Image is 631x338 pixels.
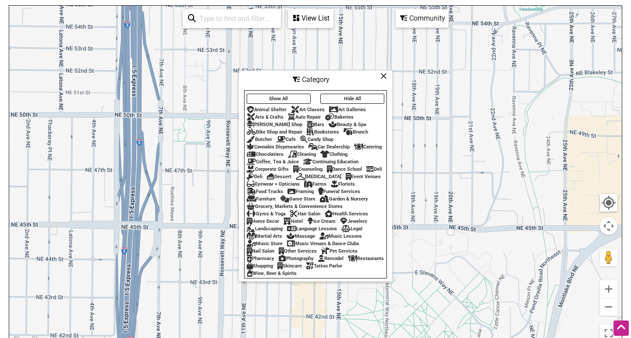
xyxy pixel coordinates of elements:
[247,271,297,276] div: Wine, Beer & Spirits
[288,151,316,157] div: Cleaning
[196,10,276,27] input: Type to find and filter...
[279,256,314,261] div: Photography
[396,9,448,28] div: Filter by Community
[288,9,333,28] div: See a list of the visible businesses
[247,248,274,254] div: Nail Salon
[247,263,273,269] div: Shopping
[320,94,384,104] button: Hide All
[239,70,392,282] div: Filter by category
[307,122,324,127] div: Bars
[340,218,367,224] div: Jewelers
[247,166,289,172] div: Corporate Gifts
[341,226,362,232] div: Legal
[247,196,276,202] div: Furniture
[325,211,368,217] div: Health Services
[331,181,355,187] div: Florists
[307,129,339,135] div: Bookstores
[240,71,391,88] div: Category
[247,137,272,142] div: Butcher
[279,248,317,254] div: Other Services
[329,107,366,113] div: Art Galleries
[287,241,359,246] div: Music Venues & Dance Clubs
[397,10,447,27] div: Community
[247,211,286,217] div: Gyms & Yoga
[307,218,336,224] div: Ice Cream
[344,129,368,135] div: Brunch
[280,196,315,202] div: Game Store
[325,114,354,120] div: Bakeries
[318,189,360,194] div: Funeral Services
[306,263,342,269] div: Tattoo Parlor
[600,298,617,316] button: Zoom out
[247,218,279,224] div: Home Decor
[613,320,629,336] div: Scroll Back to Top
[247,241,283,246] div: Music Store
[247,226,283,232] div: Landscaping
[247,129,302,135] div: Bike Shop and Repair
[247,189,283,194] div: Food Trucks
[319,233,362,239] div: Music Lessons
[293,166,323,172] div: Counseling
[290,211,320,217] div: Hair Salon
[247,107,287,113] div: Animal Shelter
[329,122,366,127] div: Beauty & Spa
[247,122,302,127] div: [PERSON_NAME] Shop
[600,194,617,211] button: Your Location
[303,159,358,165] div: Continuing Education
[247,174,262,180] div: Deli
[247,204,343,209] div: Grocery, Markets & Convenience Stores
[600,217,617,235] button: Map camera controls
[277,263,302,269] div: Skincare
[320,196,368,202] div: Garden & Nursery
[348,256,384,261] div: Restaurants
[354,144,382,150] div: Catering
[300,137,333,142] div: Candy Shop
[296,174,341,180] div: [MEDICAL_DATA]
[287,233,315,239] div: Massage
[284,218,303,224] div: Hotel
[318,256,344,261] div: Remodel
[346,174,381,180] div: Event Venues
[289,10,333,27] div: View List
[247,114,284,120] div: Arts & Crafts
[267,174,291,180] div: Dessert
[247,144,304,150] div: Cannabis Dispensaries
[247,233,282,239] div: Martial Arts
[327,166,362,172] div: Dance School
[247,151,284,157] div: Chocolatiers
[308,144,350,150] div: Car Dealership
[247,159,299,165] div: Coffee, Tea & Juice
[320,151,347,157] div: Clothing
[321,248,358,254] div: Pet Services
[277,137,296,142] div: Cafe
[291,107,325,113] div: Art Classes
[600,249,617,266] button: Drag Pegman onto the map to open Street View
[366,166,382,172] div: Deli
[247,181,300,187] div: Eyewear + Opticians
[183,9,281,28] div: Type to search and filter
[600,280,617,298] button: Zoom in
[287,226,337,232] div: Language Lessons
[304,181,326,187] div: Farms
[247,94,311,104] button: Show All
[287,189,314,194] div: Framing
[288,114,321,120] div: Auto Repair
[247,256,274,261] div: Pharmacy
